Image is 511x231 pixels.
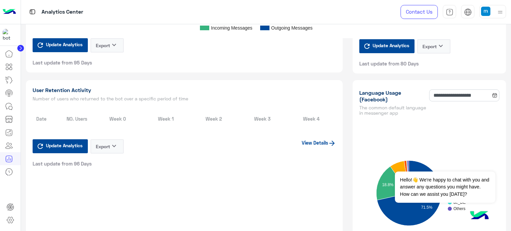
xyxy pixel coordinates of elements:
h1: Language Usage (Facebook) [359,89,427,103]
button: Update Analytics [33,38,88,52]
img: userImage [481,7,490,16]
button: Update Analytics [33,139,88,153]
button: Exportkeyboard_arrow_down [417,39,450,54]
a: Contact Us [401,5,438,19]
th: Date [33,112,63,126]
a: tab [443,5,456,19]
h5: The common default language in messenger app [359,105,427,116]
img: hulul-logo.png [468,204,491,228]
a: View Details [302,140,336,146]
span: Last update from 95 Days [33,59,92,66]
i: keyboard_arrow_down [110,142,118,150]
span: Last update from 80 Days [359,60,419,67]
button: Exportkeyboard_arrow_down [90,38,124,53]
img: tab [28,8,37,16]
text: Incoming Messages [211,25,253,30]
th: Week 0 [93,112,142,126]
text: de_DE [453,200,466,205]
text: 71.5% [421,205,432,210]
img: tab [446,8,453,16]
th: Week 3 [238,112,287,126]
th: NO. Users [63,112,93,126]
i: keyboard_arrow_down [437,42,445,50]
img: profile [496,8,504,16]
p: Analytics Center [42,8,83,17]
img: 1403182699927242 [3,29,15,41]
img: Logo [3,5,16,19]
button: Exportkeyboard_arrow_down [90,139,124,154]
span: Hello!👋 We're happy to chat with you and answer any questions you might have. How can we assist y... [395,172,495,203]
h1: User Retention Activity [33,87,336,93]
text: Outgoing Messages [271,25,313,30]
th: Week 4 [287,112,336,126]
button: Update Analytics [359,39,415,53]
span: Update Analytics [371,41,411,50]
h5: Number of users who returned to the bot over a specific period of time [33,96,336,101]
i: keyboard_arrow_down [110,41,118,49]
text: 18.8% [382,182,394,187]
text: Others [453,206,465,211]
img: tab [464,8,472,16]
th: Week 1 [142,112,190,126]
span: Update Analytics [44,40,84,49]
span: Update Analytics [44,141,84,150]
span: Last update from 96 Days [33,160,92,167]
th: Week 2 [190,112,238,126]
